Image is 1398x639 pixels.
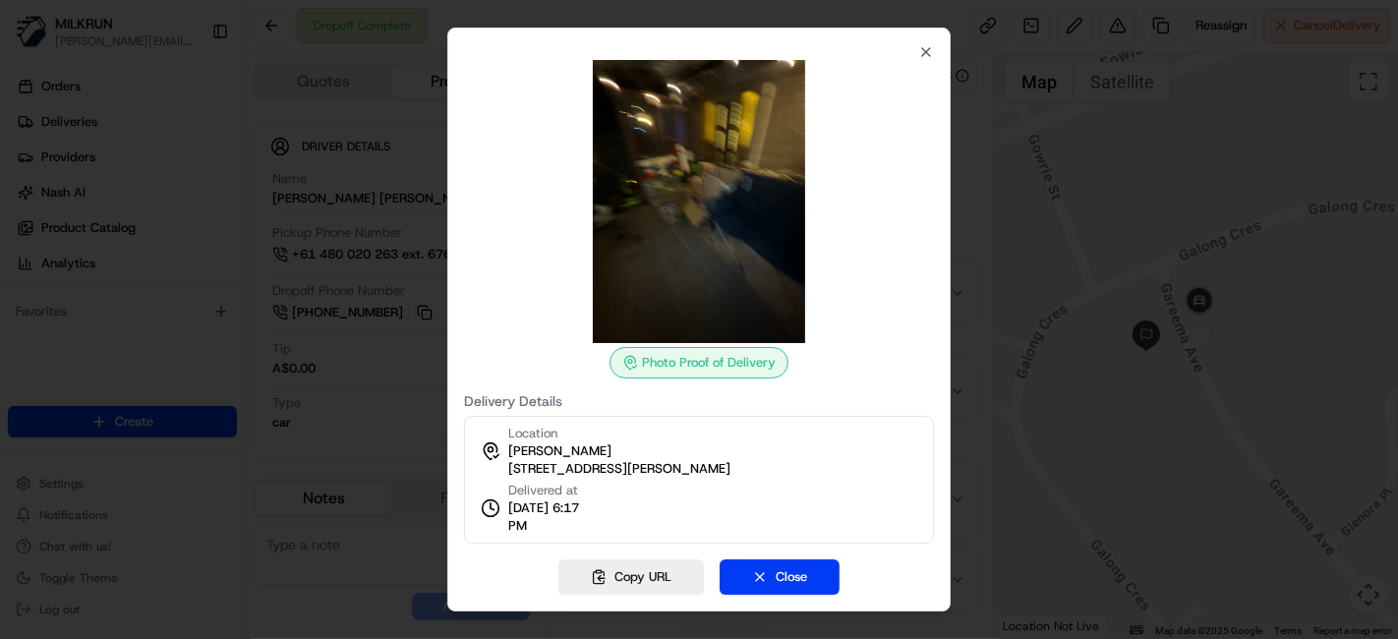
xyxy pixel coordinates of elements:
[508,499,599,535] span: [DATE] 6:17 PM
[558,559,704,595] button: Copy URL
[508,425,557,442] span: Location
[508,442,612,460] span: [PERSON_NAME]
[557,60,841,343] img: photo_proof_of_delivery image
[610,347,788,378] div: Photo Proof of Delivery
[508,460,730,478] span: [STREET_ADDRESS][PERSON_NAME]
[508,482,599,499] span: Delivered at
[720,559,840,595] button: Close
[464,394,934,408] label: Delivery Details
